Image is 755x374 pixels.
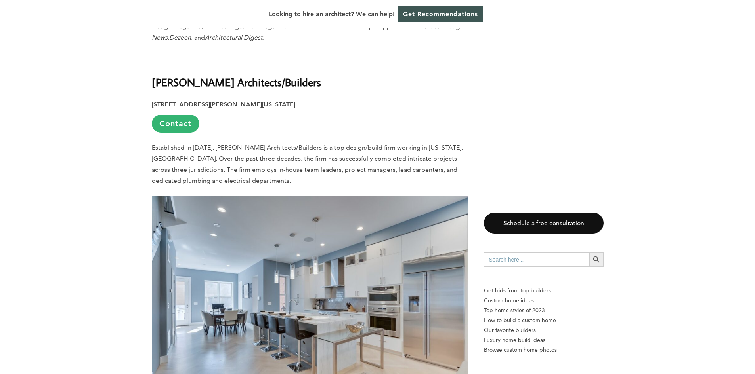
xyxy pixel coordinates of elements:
svg: Search [592,255,601,264]
em: Residential Design Magazine [152,11,447,30]
p: Get bids from top builders [484,286,604,296]
strong: [PERSON_NAME] Architects/Builders [152,75,321,89]
a: How to build a custom home [484,315,604,325]
em: Dezeen [169,34,191,41]
em: Global Design News [152,23,464,41]
a: Get Recommendations [398,6,483,22]
a: Schedule a free consultation [484,213,604,234]
a: Browse custom home photos [484,345,604,355]
p: Established in [DATE], [PERSON_NAME] Architects/Builders is a top design/build firm working in [U... [152,142,468,186]
a: Our favorite builders [484,325,604,335]
a: Top home styles of 2023 [484,306,604,315]
strong: [STREET_ADDRESS][PERSON_NAME][US_STATE] [152,101,295,108]
a: Luxury home build ideas [484,335,604,345]
a: Contact [152,115,199,133]
em: Architectural Digest [205,34,263,41]
em: Washingtonian Magazine [215,23,287,30]
a: Custom home ideas [484,296,604,306]
input: Search here... [484,252,589,267]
